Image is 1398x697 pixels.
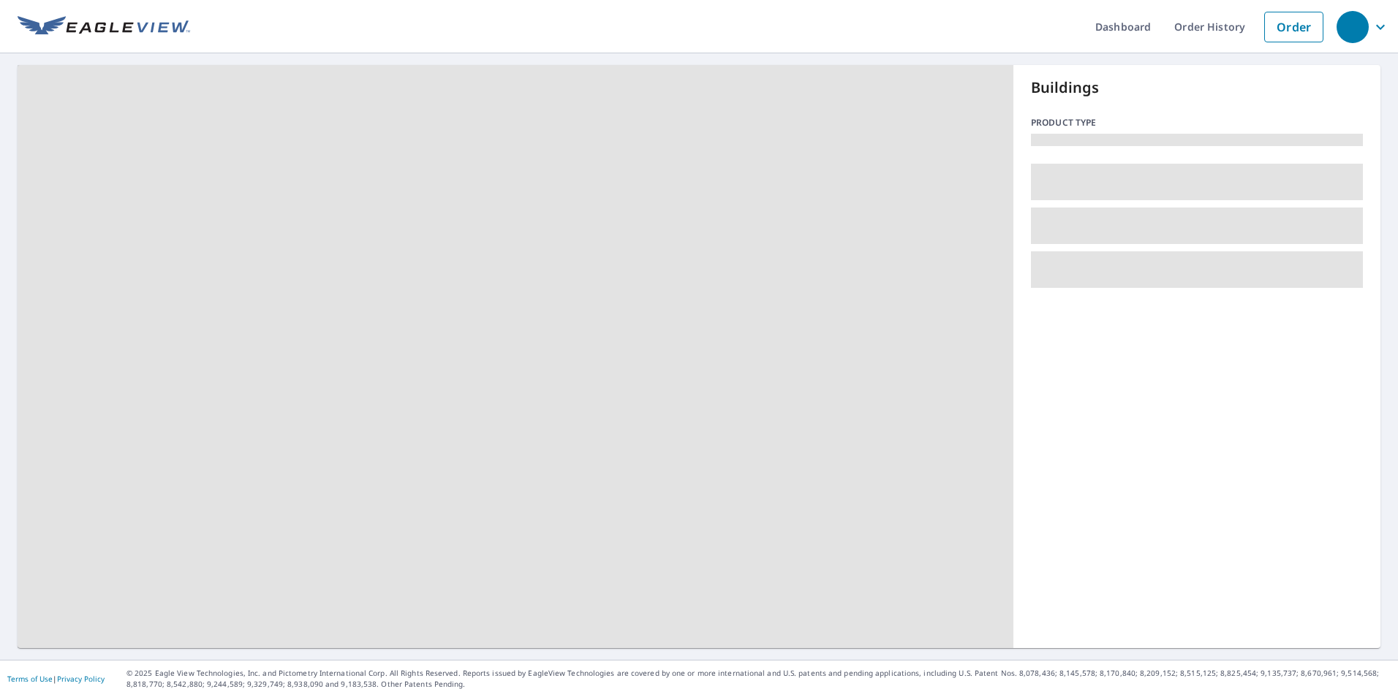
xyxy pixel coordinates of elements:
p: Product type [1031,116,1363,129]
a: Order [1264,12,1323,42]
p: | [7,674,105,683]
a: Terms of Use [7,674,53,684]
a: Privacy Policy [57,674,105,684]
p: © 2025 Eagle View Technologies, Inc. and Pictometry International Corp. All Rights Reserved. Repo... [126,668,1391,690]
img: EV Logo [18,16,190,38]
p: Buildings [1031,77,1363,99]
